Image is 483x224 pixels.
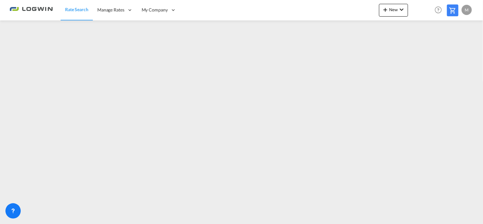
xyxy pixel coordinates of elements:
span: My Company [142,7,168,13]
span: Help [433,4,444,15]
button: icon-plus 400-fgNewicon-chevron-down [379,4,408,17]
div: Help [433,4,447,16]
span: Manage Rates [97,7,124,13]
span: New [382,7,405,12]
div: M [462,5,472,15]
md-icon: icon-chevron-down [398,6,405,13]
span: Rate Search [65,7,88,12]
img: 2761ae10d95411efa20a1f5e0282d2d7.png [10,3,53,17]
md-icon: icon-plus 400-fg [382,6,389,13]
